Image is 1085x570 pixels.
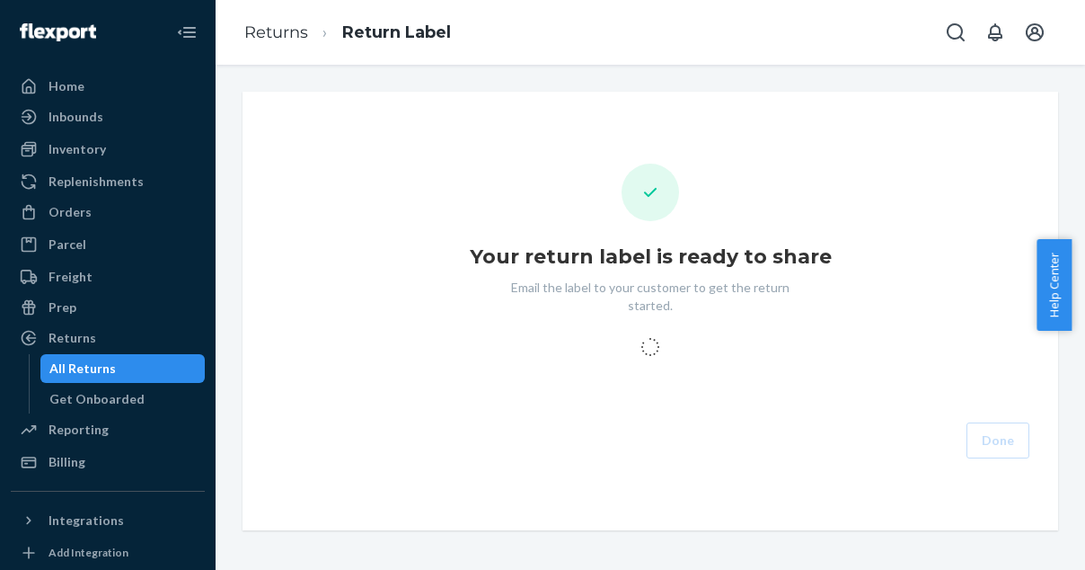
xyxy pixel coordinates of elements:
[230,6,465,59] ol: breadcrumbs
[49,140,106,158] div: Inventory
[11,198,205,227] a: Orders
[49,77,84,95] div: Home
[49,298,76,316] div: Prep
[1036,239,1072,331] button: Help Center
[40,354,206,383] a: All Returns
[938,14,974,50] button: Open Search Box
[49,173,144,191] div: Replenishments
[20,23,96,41] img: Flexport logo
[11,448,205,476] a: Billing
[1017,14,1053,50] button: Open account menu
[11,135,205,164] a: Inventory
[11,263,205,291] a: Freight
[342,22,451,42] a: Return Label
[49,203,92,221] div: Orders
[11,415,205,444] a: Reporting
[11,102,205,131] a: Inbounds
[169,14,205,50] button: Close Navigation
[49,329,96,347] div: Returns
[49,268,93,286] div: Freight
[470,243,832,272] h1: Your return label is ready to share
[244,22,308,42] a: Returns
[11,542,205,564] a: Add Integration
[966,423,1029,459] button: Done
[11,167,205,196] a: Replenishments
[493,279,807,315] p: Email the label to your customer to get the return started.
[11,506,205,535] button: Integrations
[49,512,124,530] div: Integrations
[49,360,116,378] div: All Returns
[11,72,205,101] a: Home
[977,14,1013,50] button: Open notifications
[49,390,145,408] div: Get Onboarded
[11,293,205,322] a: Prep
[11,324,205,352] a: Returns
[49,453,85,471] div: Billing
[49,421,109,439] div: Reporting
[11,230,205,259] a: Parcel
[49,108,103,126] div: Inbounds
[40,385,206,414] a: Get Onboarded
[49,236,86,254] div: Parcel
[49,545,128,560] div: Add Integration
